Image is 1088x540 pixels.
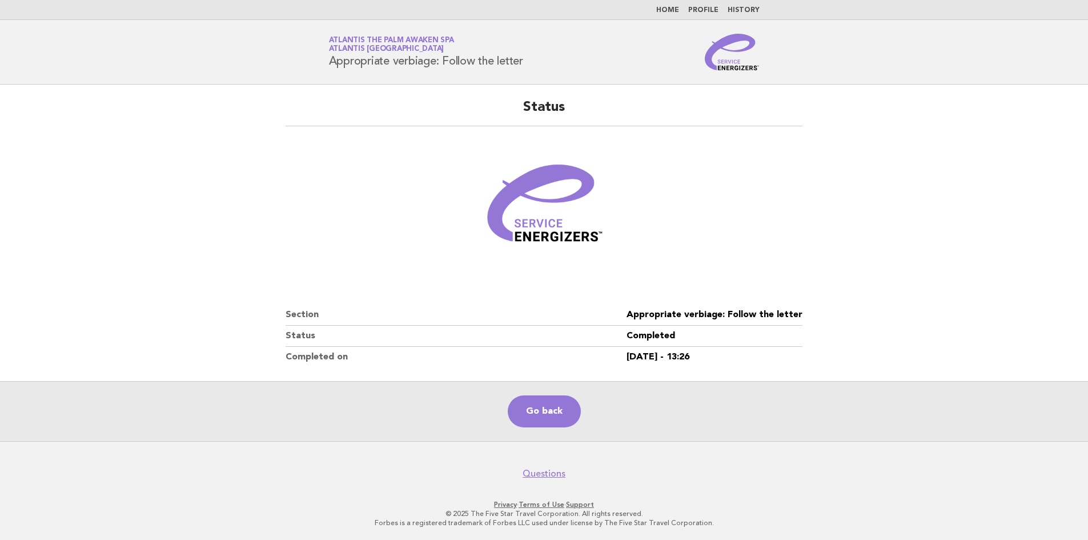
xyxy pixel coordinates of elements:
[656,7,679,14] a: Home
[566,501,594,509] a: Support
[627,326,802,347] dd: Completed
[329,37,523,67] h1: Appropriate verbiage: Follow the letter
[508,395,581,427] a: Go back
[519,501,564,509] a: Terms of Use
[286,305,627,326] dt: Section
[286,326,627,347] dt: Status
[195,500,894,509] p: · ·
[286,98,802,126] h2: Status
[329,37,454,53] a: Atlantis The Palm Awaken SpaAtlantis [GEOGRAPHIC_DATA]
[195,518,894,527] p: Forbes is a registered trademark of Forbes LLC used under license by The Five Star Travel Corpora...
[476,140,613,277] img: Verified
[627,347,802,367] dd: [DATE] - 13:26
[627,305,802,326] dd: Appropriate verbiage: Follow the letter
[688,7,718,14] a: Profile
[286,347,627,367] dt: Completed on
[195,509,894,518] p: © 2025 The Five Star Travel Corporation. All rights reserved.
[494,501,517,509] a: Privacy
[728,7,760,14] a: History
[523,468,565,479] a: Questions
[705,34,760,70] img: Service Energizers
[329,46,444,53] span: Atlantis [GEOGRAPHIC_DATA]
